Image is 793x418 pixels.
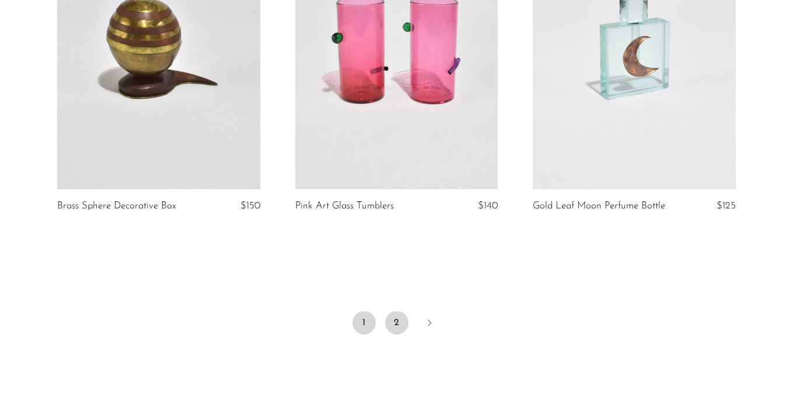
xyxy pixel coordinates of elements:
[385,311,408,335] a: 2
[57,201,176,211] a: Brass Sphere Decorative Box
[295,201,394,211] a: Pink Art Glass Tumblers
[478,201,498,211] span: $140
[418,311,441,337] a: Next
[533,201,665,211] a: Gold Leaf Moon Perfume Bottle
[352,311,376,335] span: 1
[717,201,736,211] span: $125
[240,201,260,211] span: $150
